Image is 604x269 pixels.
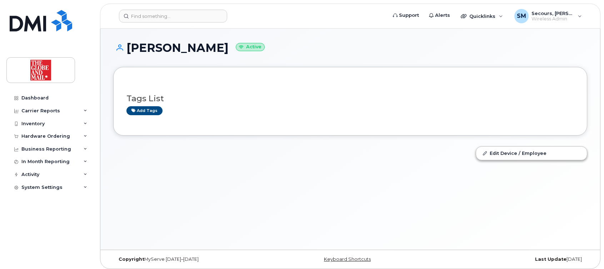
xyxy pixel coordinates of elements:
[113,256,271,262] div: MyServe [DATE]–[DATE]
[126,94,574,103] h3: Tags List
[324,256,371,262] a: Keyboard Shortcuts
[119,256,144,262] strong: Copyright
[535,256,566,262] strong: Last Update
[113,41,587,54] h1: [PERSON_NAME]
[429,256,587,262] div: [DATE]
[236,43,265,51] small: Active
[126,106,163,115] a: Add tags
[476,147,587,160] a: Edit Device / Employee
